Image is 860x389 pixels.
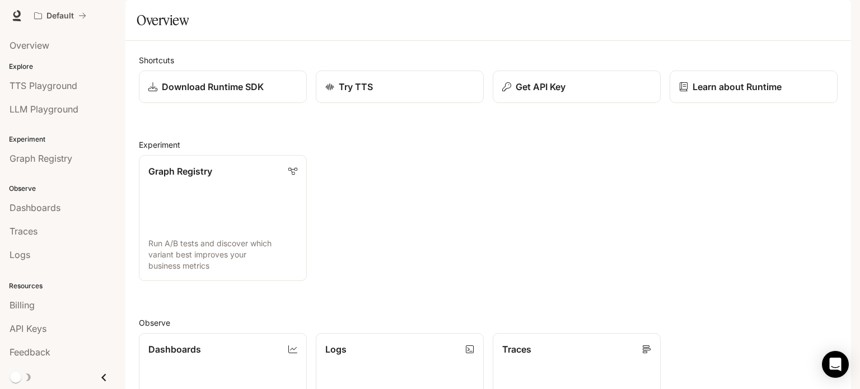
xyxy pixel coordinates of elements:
[139,54,838,66] h2: Shortcuts
[339,80,373,93] p: Try TTS
[670,71,838,103] a: Learn about Runtime
[516,80,565,93] p: Get API Key
[139,317,838,329] h2: Observe
[139,155,307,281] a: Graph RegistryRun A/B tests and discover which variant best improves your business metrics
[162,80,264,93] p: Download Runtime SDK
[139,139,838,151] h2: Experiment
[316,71,484,103] a: Try TTS
[148,165,212,178] p: Graph Registry
[137,9,189,31] h1: Overview
[148,238,297,271] p: Run A/B tests and discover which variant best improves your business metrics
[29,4,91,27] button: All workspaces
[822,351,849,378] div: Open Intercom Messenger
[502,343,531,356] p: Traces
[46,11,74,21] p: Default
[493,71,661,103] button: Get API Key
[139,71,307,103] a: Download Runtime SDK
[148,343,201,356] p: Dashboards
[325,343,347,356] p: Logs
[693,80,782,93] p: Learn about Runtime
